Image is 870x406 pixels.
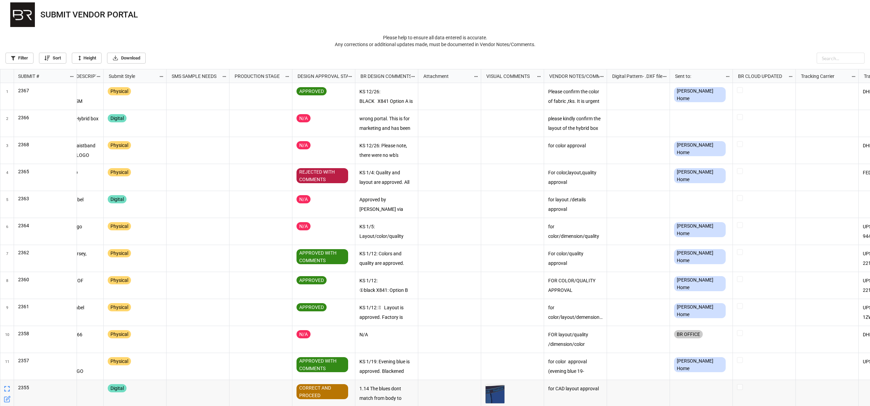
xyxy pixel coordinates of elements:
[6,137,8,164] span: 3
[674,276,726,291] div: [PERSON_NAME] Home
[359,384,414,403] p: 1.14 The blues dont match from body to elastic. please update. Correct and proceed.
[5,34,865,48] p: Please help to ensure all data entered is accurate. Any corrections or additional updates made, m...
[108,384,127,392] div: Digital
[18,384,72,391] p: 2355
[674,87,726,102] div: [PERSON_NAME] Home
[674,303,726,318] div: [PERSON_NAME] Home
[18,249,72,256] p: 2362
[18,330,72,337] p: 2358
[18,276,72,283] p: 2360
[486,384,504,403] img: HtK_leVkPbquEMv_x7oodcO_PqvrfOrku2xXcMWPLdc
[359,195,414,214] p: Approved by [PERSON_NAME] via email on 12/29
[18,357,72,364] p: 2357
[108,276,131,284] div: Physical
[359,114,414,133] p: wrong portal. This is for marketing and has been sent back.
[734,72,788,80] div: BR CLOUD UPDATED
[5,353,9,380] span: 11
[108,249,131,257] div: Physical
[548,303,603,322] p: for color/layout/demension/quality /detail approval
[674,357,726,372] div: [PERSON_NAME] Home
[671,72,725,80] div: Sent to:
[356,72,410,80] div: BR DESIGN COMMENTS
[359,249,414,268] p: KS 1/12: Colors and quality are approved. Please send images of fabric weight, I do not have a sc...
[674,330,703,338] div: BR OFFICE
[296,276,327,284] div: APPROVED
[359,168,414,187] p: KS 1/4: Quality and layout are approved. All colors are approved except for EVENING BLUE and BLAC...
[18,114,72,121] p: 2366
[296,384,348,399] div: CORRECT AND PROCEED
[419,72,473,80] div: Attachment
[548,87,603,106] p: Please confirm the color of fabric ,tks. It is urgent
[548,330,603,349] p: FOR layout/quality /dimension/color APPROVAL(overall)
[18,222,72,229] p: 2364
[548,384,603,394] p: for CAD layout approval
[296,330,311,338] div: N/A
[40,11,138,19] div: SUBMIT VENDOR PORTAL
[817,53,865,64] input: Search...
[296,168,348,183] div: REJECTED WITH COMMENTS
[18,168,72,175] p: 2365
[485,384,507,404] div: blues don't match please fix.JPG
[548,195,603,214] p: for layout /details approval
[296,303,327,311] div: APPROVED
[105,72,159,80] div: Submit Style
[674,141,726,156] div: [PERSON_NAME] Home
[359,330,414,340] p: N/A
[108,114,127,122] div: Digital
[18,303,72,310] p: 2361
[6,110,8,137] span: 2
[108,168,131,176] div: Physical
[230,72,285,80] div: PRODUCTION STAGE
[548,222,603,241] p: for color/dimension/quality approval
[548,114,603,133] p: please kindly confirm the layout of the hybrid box of RDM211PB102/103,TKS
[548,141,603,151] p: for color approval
[293,72,347,80] div: DESIGN APPROVAL STATUS (Submits)
[108,141,131,149] div: Physical
[548,357,603,376] p: for color approval (evening blue 19-3815TCX,blackened pearl 19-3917TCX)
[0,69,77,83] div: grid
[6,245,8,272] span: 7
[108,357,131,365] div: Physical
[6,218,8,245] span: 6
[296,195,311,203] div: N/A
[296,249,348,264] div: APPROVED WITH COMMENTS
[108,330,131,338] div: Physical
[6,164,8,191] span: 4
[482,72,536,80] div: VISUAL COMMENTS
[359,357,414,376] p: KS 1/19: Evening blue is approved. Blackened pearl looks even more yellow/green. Please go back t...
[296,87,327,95] div: APPROVED
[5,326,9,353] span: 10
[14,72,69,80] div: SUBMIT #
[296,114,311,122] div: N/A
[548,168,603,187] p: For color,layout,quality approval
[108,222,131,230] div: Physical
[6,191,8,218] span: 5
[548,249,603,268] p: For color/quality approval
[72,53,102,64] a: Height
[545,72,599,80] div: VENDOR NOTES/COMMENTS
[18,141,72,148] p: 2368
[797,72,851,80] div: Tracking Carrier
[359,222,414,241] p: KS 1/5: Layout/color/quality approved
[18,87,72,94] p: 2367
[6,83,8,110] span: 1
[18,195,72,202] p: 2363
[108,195,127,203] div: Digital
[548,276,603,295] p: FOR COLOR/QUALITY APPROVAL
[108,87,131,95] div: Physical
[674,249,726,264] div: [PERSON_NAME] Home
[674,168,726,183] div: [PERSON_NAME] Home
[39,53,66,64] a: Sort
[5,53,34,64] a: Filter
[608,72,662,80] div: Digital Pattern- .DXF files ONLY
[6,272,8,299] span: 8
[107,53,146,64] a: Download
[359,141,414,160] p: KS 12/26: Please note, there were no wb's received in this package. Please resend
[108,303,131,311] div: Physical
[296,141,311,149] div: N/A
[674,222,726,237] div: [PERSON_NAME] Home
[359,303,414,322] p: KS 1/12:  Layout is approved. Factory is responsible for accurate COO/content/Factory ID/Season ...
[296,357,348,372] div: APPROVED WITH COMMENTS
[10,2,35,27] img: VwrY3l6OcK%2FBR%20Logo.png
[359,276,414,295] p: KS 1/12: ①black X841: Option B face side approved for color ②Evening blue 19-3815TCX: Option B fa...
